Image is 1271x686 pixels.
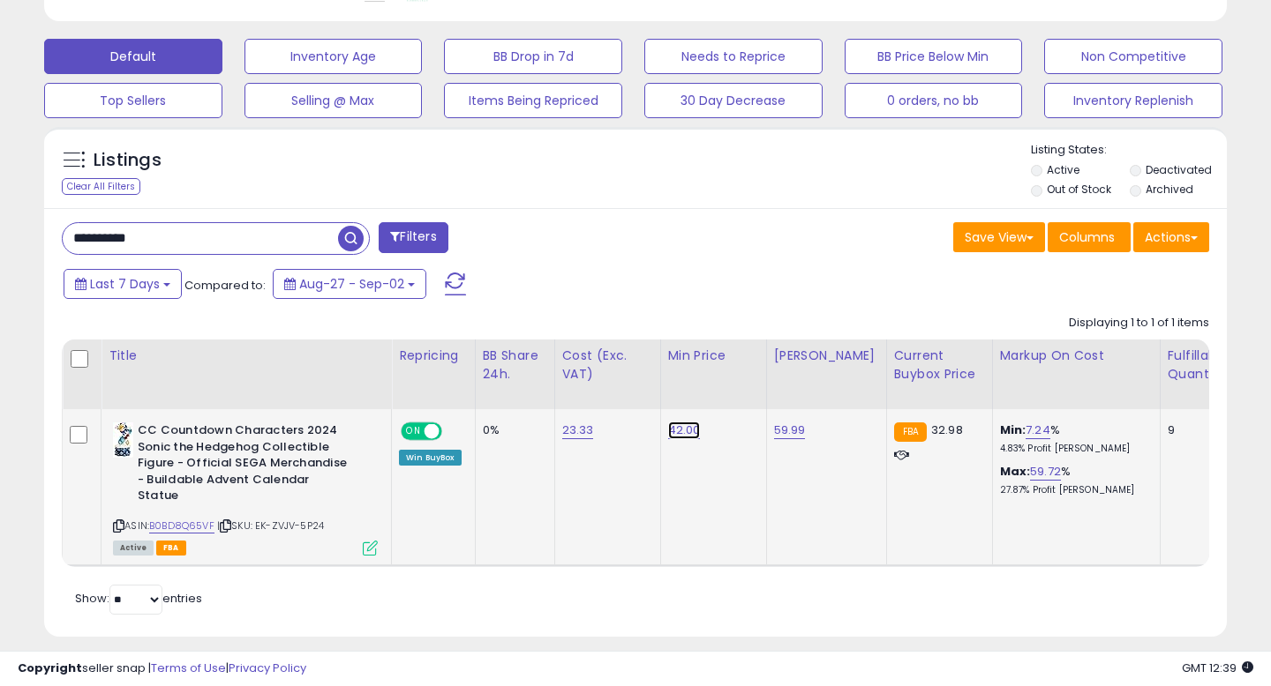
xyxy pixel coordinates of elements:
[109,347,384,365] div: Title
[244,39,423,74] button: Inventory Age
[444,83,622,118] button: Items Being Repriced
[483,422,541,438] div: 0%
[184,277,266,294] span: Compared to:
[44,83,222,118] button: Top Sellers
[845,39,1023,74] button: BB Price Below Min
[562,347,653,384] div: Cost (Exc. VAT)
[1168,422,1222,438] div: 9
[1031,142,1228,159] p: Listing States:
[113,422,133,458] img: 41-NnT4OrYL._SL40_.jpg
[156,541,186,556] span: FBA
[1000,484,1147,496] p: 27.87% Profit [PERSON_NAME]
[894,422,927,442] small: FBA
[1030,463,1061,481] a: 59.72
[1000,422,1147,455] div: %
[644,39,823,74] button: Needs to Reprice
[138,422,352,509] b: CC Countdown Characters 2024 Sonic the Hedgehog Collectible Figure - Official SEGA Merchandise - ...
[444,39,622,74] button: BB Drop in 7d
[18,660,306,677] div: seller snap | |
[1047,182,1111,197] label: Out of Stock
[113,541,154,556] span: All listings currently available for purchase on Amazon
[992,339,1160,409] th: The percentage added to the cost of goods (COGS) that forms the calculator for Min & Max prices.
[402,424,425,439] span: ON
[299,275,404,293] span: Aug-27 - Sep-02
[1000,463,1031,480] b: Max:
[774,347,879,365] div: [PERSON_NAME]
[1146,162,1212,177] label: Deactivated
[774,421,806,439] a: 59.99
[273,269,426,299] button: Aug-27 - Sep-02
[440,424,468,439] span: OFF
[1146,182,1193,197] label: Archived
[1182,660,1253,676] span: 2025-09-13 12:39 GMT
[379,222,447,253] button: Filters
[399,450,462,466] div: Win BuyBox
[1048,222,1131,252] button: Columns
[1026,421,1050,439] a: 7.24
[1000,443,1147,455] p: 4.83% Profit [PERSON_NAME]
[931,421,963,438] span: 32.98
[894,347,985,384] div: Current Buybox Price
[953,222,1045,252] button: Save View
[399,347,468,365] div: Repricing
[149,518,214,533] a: B0BD8Q65VF
[75,590,202,607] span: Show: entries
[113,422,378,553] div: ASIN:
[1000,347,1153,365] div: Markup on Cost
[64,269,182,299] button: Last 7 Days
[1047,162,1079,177] label: Active
[244,83,423,118] button: Selling @ Max
[44,39,222,74] button: Default
[668,347,759,365] div: Min Price
[1059,228,1115,246] span: Columns
[229,660,306,676] a: Privacy Policy
[562,421,594,439] a: 23.33
[1044,39,1222,74] button: Non Competitive
[18,660,82,676] strong: Copyright
[1133,222,1209,252] button: Actions
[1168,347,1229,384] div: Fulfillable Quantity
[1044,83,1222,118] button: Inventory Replenish
[94,148,162,173] h5: Listings
[90,275,160,293] span: Last 7 Days
[644,83,823,118] button: 30 Day Decrease
[845,83,1023,118] button: 0 orders, no bb
[1069,315,1209,332] div: Displaying 1 to 1 of 1 items
[1000,421,1027,438] b: Min:
[151,660,226,676] a: Terms of Use
[668,421,701,439] a: 42.00
[217,518,324,533] span: | SKU: EK-ZVJV-5P24
[62,178,140,195] div: Clear All Filters
[483,347,547,384] div: BB Share 24h.
[1000,464,1147,496] div: %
